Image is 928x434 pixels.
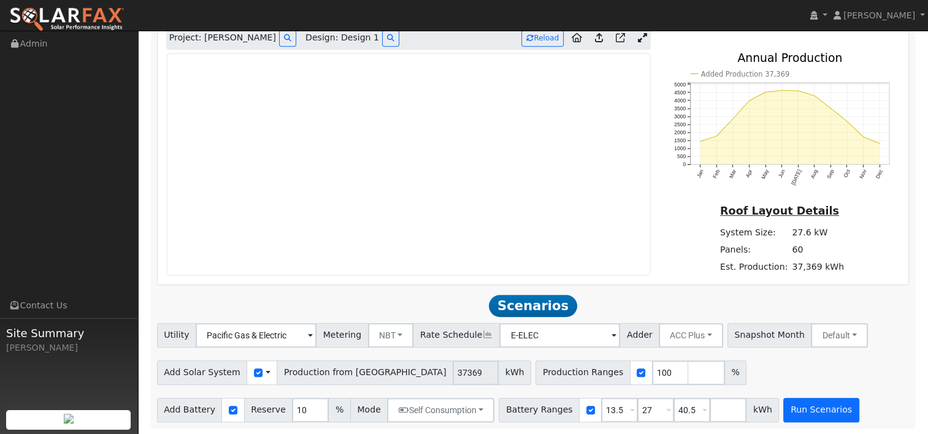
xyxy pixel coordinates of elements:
span: Add Battery [157,398,223,422]
circle: onclick="" [797,89,799,91]
a: Aurora to Home [567,28,587,48]
text: Annual Production [737,51,842,64]
span: Site Summary [6,325,131,341]
circle: onclick="" [781,89,783,91]
text: Added Production 37,369 [700,69,789,78]
td: 37,369 kWh [790,259,846,276]
circle: onclick="" [764,91,766,93]
span: % [328,398,350,422]
text: Oct [842,168,851,178]
span: Production from [GEOGRAPHIC_DATA] [277,360,453,385]
input: Select a Rate Schedule [499,323,620,348]
span: Design: Design 1 [305,31,379,44]
circle: onclick="" [879,142,881,144]
td: System Size: [718,224,789,242]
span: Battery Ranges [499,398,580,422]
text: Mar [727,169,737,180]
span: Adder [619,323,659,348]
text: Nov [858,168,868,180]
a: Open in Aurora [611,28,630,48]
text: 1000 [674,145,686,151]
circle: onclick="" [748,100,750,102]
text: 4000 [674,97,686,104]
button: NBT [368,323,414,348]
circle: onclick="" [715,135,717,137]
span: % [724,360,746,385]
circle: onclick="" [732,118,734,120]
span: kWh [498,360,531,385]
span: Reserve [244,398,293,422]
input: Select a Utility [196,323,316,348]
td: 60 [790,242,846,259]
button: Run Scenarios [783,398,859,422]
button: Reload [521,30,564,47]
text: 3500 [674,105,686,112]
text: 500 [677,153,686,159]
button: Default [811,323,868,348]
text: Feb [711,169,721,180]
span: Add Solar System [157,360,248,385]
img: SolarFax [9,7,125,32]
span: Scenarios [489,295,577,317]
text: [DATE] [790,169,802,186]
circle: onclick="" [862,136,864,138]
img: retrieve [64,414,74,424]
a: Upload consumption to Aurora project [590,28,608,48]
td: 27.6 kW [790,224,846,242]
circle: onclick="" [813,94,815,96]
circle: onclick="" [846,120,848,122]
text: 2000 [674,129,686,135]
button: Self Consumption [387,398,494,422]
text: Jan [695,169,704,179]
span: Project: [PERSON_NAME] [169,31,276,44]
text: Jun [777,169,786,179]
text: May [760,168,770,180]
span: Utility [157,323,197,348]
button: ACC Plus [659,323,723,348]
circle: onclick="" [699,140,701,142]
text: 5000 [674,81,686,87]
td: Panels: [718,242,789,259]
span: Rate Schedule [413,323,500,348]
text: Apr [745,169,754,178]
text: 1500 [674,137,686,143]
span: Production Ranges [535,360,630,385]
text: Aug [809,169,819,180]
text: Sep [826,169,835,180]
circle: onclick="" [830,107,832,109]
span: Mode [350,398,388,422]
text: Dec [875,168,884,180]
span: [PERSON_NAME] [843,10,915,20]
td: Est. Production: [718,259,789,276]
a: Expand Aurora window [633,29,651,47]
text: 3000 [674,113,686,120]
span: Snapshot Month [727,323,812,348]
div: [PERSON_NAME] [6,341,131,354]
span: Metering [316,323,369,348]
text: 4500 [674,89,686,95]
span: kWh [746,398,779,422]
text: 2500 [674,121,686,128]
text: 0 [683,161,686,167]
